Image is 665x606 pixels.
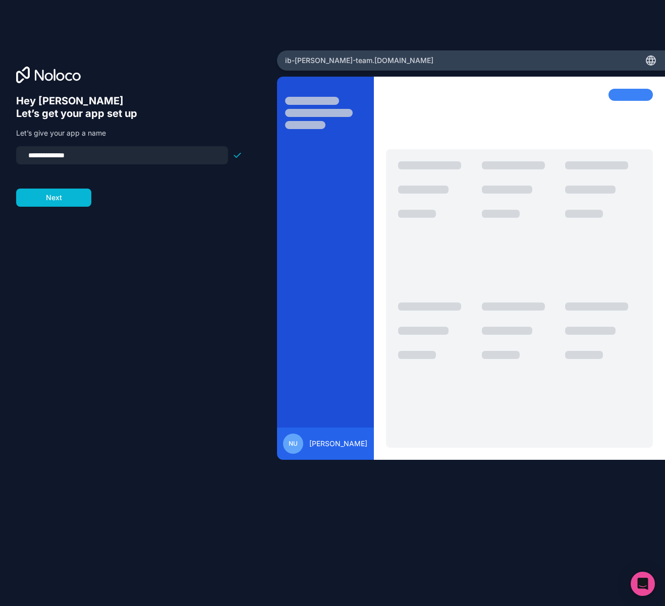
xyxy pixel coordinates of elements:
span: [PERSON_NAME] [309,439,367,449]
p: Let’s give your app a name [16,128,242,138]
button: Next [16,189,91,207]
div: Open Intercom Messenger [631,572,655,596]
h6: Let’s get your app set up [16,107,242,120]
h6: Hey [PERSON_NAME] [16,95,242,107]
span: ib-[PERSON_NAME]-team .[DOMAIN_NAME] [285,55,433,66]
span: NU [289,440,298,448]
